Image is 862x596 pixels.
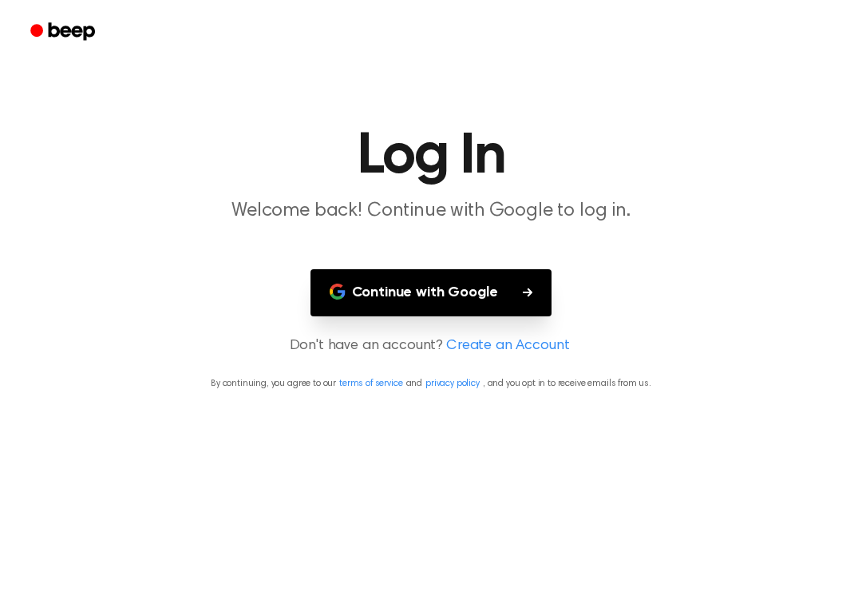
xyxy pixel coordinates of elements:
[310,269,552,316] button: Continue with Google
[446,336,569,357] a: Create an Account
[19,376,843,391] p: By continuing, you agree to our and , and you opt in to receive emails from us.
[19,336,843,357] p: Don't have an account?
[19,17,109,48] a: Beep
[22,128,840,185] h1: Log In
[125,198,737,224] p: Welcome back! Continue with Google to log in.
[425,379,480,388] a: privacy policy
[339,379,402,388] a: terms of service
